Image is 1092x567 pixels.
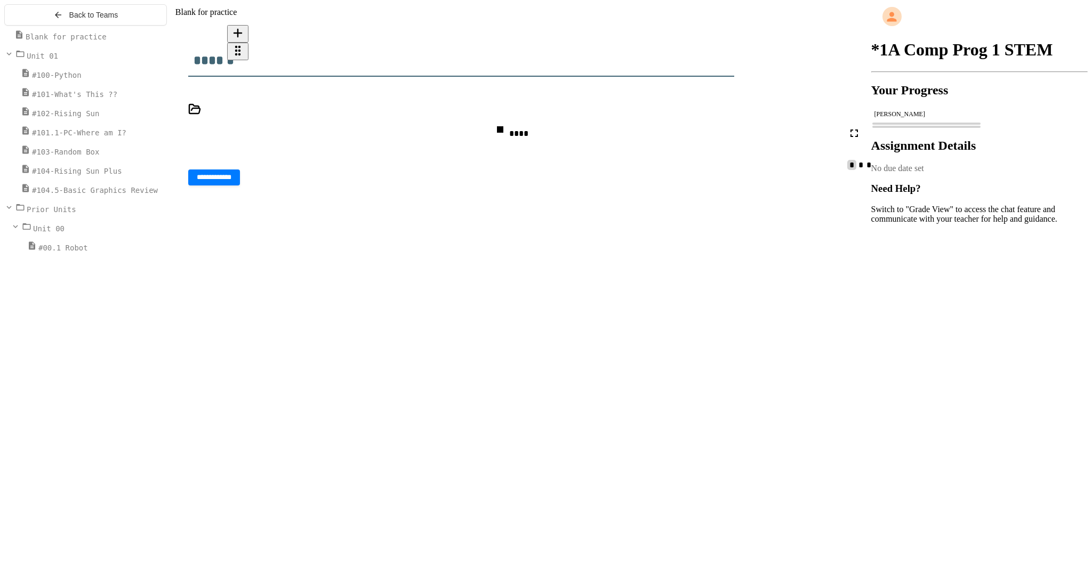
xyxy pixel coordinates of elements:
h2: Assignment Details [871,139,1088,153]
span: Blank for practice [26,33,107,41]
span: Unit 01 [27,52,58,60]
span: Blank for practice [175,7,237,17]
div: No due date set [871,164,1088,173]
div: [PERSON_NAME] [874,110,1085,118]
span: #101.1-PC-Where am I? [32,128,126,137]
span: Back to Teams [69,11,118,19]
span: #104.5-Basic Graphics Review [32,186,158,195]
h1: *1A Comp Prog 1 STEM [871,40,1088,60]
span: #102-Rising Sun [32,109,99,118]
button: Back to Teams [4,4,167,26]
span: #00.1 Robot [38,244,88,252]
span: #101-What's This ?? [32,90,117,99]
h3: Need Help? [871,183,1088,195]
div: My Account [871,4,1088,29]
p: Switch to "Grade View" to access the chat feature and communicate with your teacher for help and ... [871,205,1088,224]
h2: Your Progress [871,83,1088,98]
span: #104-Rising Sun Plus [32,167,122,175]
span: #100-Python [32,71,82,79]
span: Unit 00 [33,224,65,233]
span: Prior Units [27,205,76,214]
span: #103-Random Box [32,148,99,156]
